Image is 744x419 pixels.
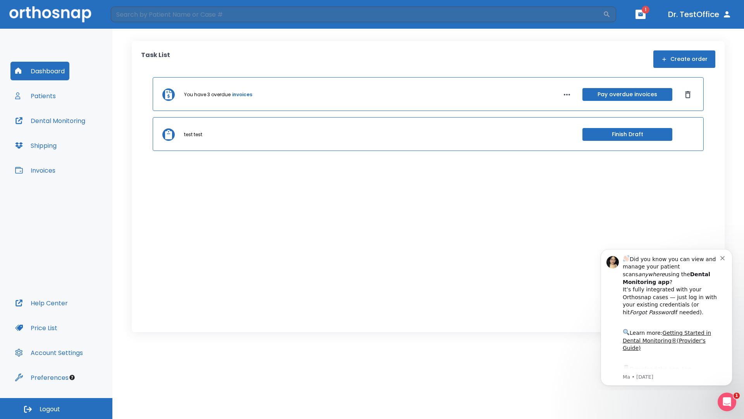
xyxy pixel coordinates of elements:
[682,88,694,101] button: Dismiss
[10,136,61,155] button: Shipping
[34,122,131,161] div: Download the app: | ​ Let us know if you need help getting started!
[10,368,73,387] button: Preferences
[34,132,131,139] p: Message from Ma, sent 8w ago
[653,50,715,68] button: Create order
[10,161,60,180] button: Invoices
[184,91,231,98] p: You have 3 overdue
[10,319,62,337] button: Price List
[111,7,603,22] input: Search by Patient Name or Case #
[665,7,735,21] button: Dr. TestOffice
[10,343,88,362] button: Account Settings
[9,6,91,22] img: Orthosnap
[69,374,76,381] div: Tooltip anchor
[141,50,170,68] p: Task List
[642,6,649,14] span: 1
[10,294,72,312] button: Help Center
[718,393,736,411] iframe: Intercom live chat
[734,393,740,399] span: 1
[131,12,138,18] button: Dismiss notification
[582,88,672,101] button: Pay overdue invoices
[184,131,202,138] p: test test
[10,87,60,105] button: Patients
[10,111,90,130] button: Dental Monitoring
[40,405,60,414] span: Logout
[34,124,103,138] a: App Store
[10,62,69,80] button: Dashboard
[589,242,744,390] iframe: Intercom notifications message
[582,128,672,141] button: Finish Draft
[232,91,252,98] a: invoices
